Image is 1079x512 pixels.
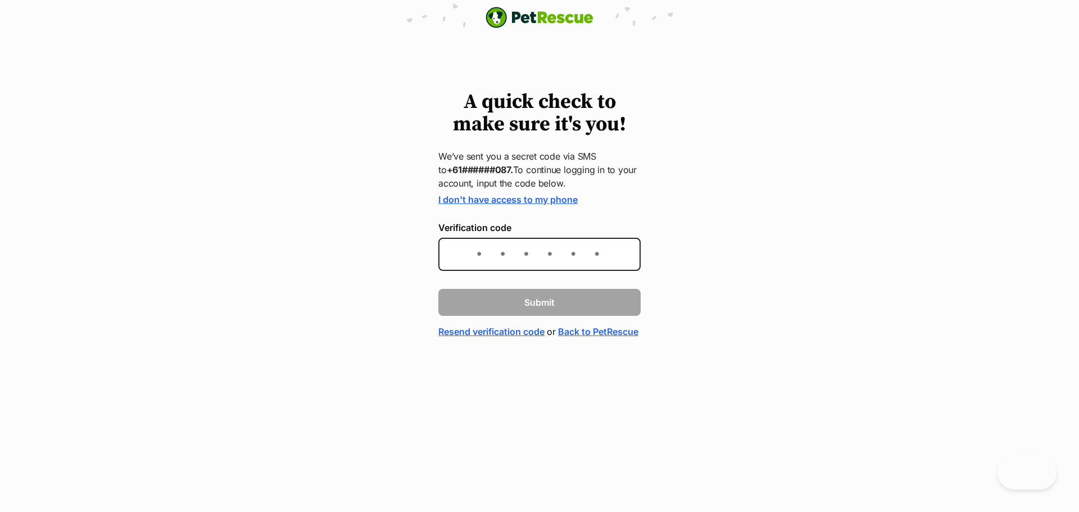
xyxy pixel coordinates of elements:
a: I don't have access to my phone [438,194,578,205]
button: Submit [438,289,641,316]
input: Enter the 6-digit verification code sent to your device [438,238,641,271]
label: Verification code [438,223,641,233]
p: We’ve sent you a secret code via SMS to To continue logging in to your account, input the code be... [438,149,641,190]
a: PetRescue [486,7,593,28]
h1: A quick check to make sure it's you! [438,91,641,136]
iframe: Help Scout Beacon - Open [998,456,1057,490]
strong: +61######087. [447,164,513,175]
span: Submit [524,296,555,309]
img: logo-e224e6f780fb5917bec1dbf3a21bbac754714ae5b6737aabdf751b685950b380.svg [486,7,593,28]
a: Resend verification code [438,325,545,338]
span: or [547,325,556,338]
a: Back to PetRescue [558,325,638,338]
